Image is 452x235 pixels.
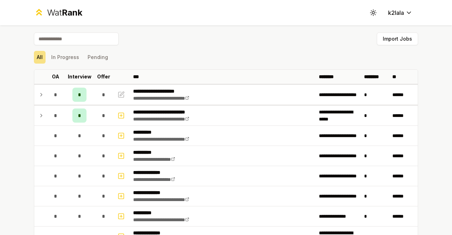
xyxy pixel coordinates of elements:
button: Pending [85,51,111,64]
button: In Progress [48,51,82,64]
button: Import Jobs [377,33,418,45]
p: Interview [68,73,91,80]
button: All [34,51,46,64]
p: Offer [97,73,110,80]
span: Rank [62,7,82,18]
p: OA [52,73,59,80]
a: WatRank [34,7,82,18]
span: k2lala [388,8,404,17]
div: Wat [47,7,82,18]
button: k2lala [382,6,418,19]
